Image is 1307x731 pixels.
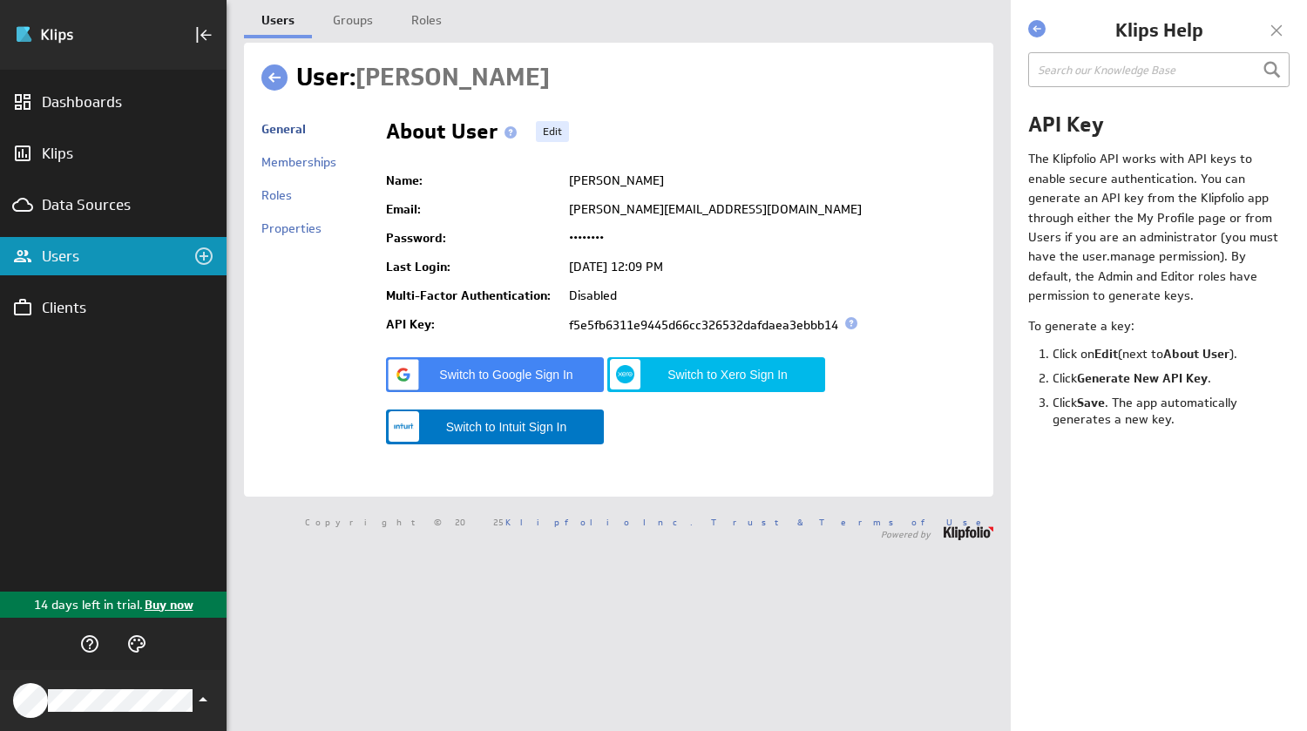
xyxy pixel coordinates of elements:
[126,633,147,654] svg: Themes
[1077,370,1208,386] strong: Generate New API Key
[1028,149,1279,305] p: The Klipfolio API works with API keys to enable secure authentication. You can generate an API ke...
[711,516,993,528] a: Trust & Terms of Use
[1077,395,1105,410] strong: Save
[560,281,976,310] td: Disabled
[607,357,825,392] button: Switch to Xero Sign In
[42,247,185,266] div: Users
[122,629,152,659] div: Themes
[944,526,993,540] img: logo-footer.png
[560,195,976,224] td: [PERSON_NAME][EMAIL_ADDRESS][DOMAIN_NAME]
[42,92,185,112] div: Dashboards
[386,121,524,149] h2: About User
[1053,346,1290,370] li: Click on (next to ).
[1094,346,1118,362] strong: Edit
[261,154,336,170] a: Memberships
[386,310,560,340] td: API Key:
[1053,370,1290,395] li: Click .
[75,629,105,659] div: Help
[560,166,976,195] td: [PERSON_NAME]
[881,530,931,538] span: Powered by
[1053,395,1290,435] li: Click . The app automatically generates a new key.
[1028,110,1290,139] h1: API Key
[189,20,219,50] div: Collapse
[536,121,569,142] a: Edit
[1028,316,1279,335] p: To generate a key:
[261,187,292,203] a: Roles
[386,253,560,281] td: Last Login:
[261,121,306,137] a: General
[143,596,193,614] p: Buy now
[15,21,137,49] img: Klipfolio klips logo
[386,357,604,392] button: Switch to Google Sign In
[42,144,185,163] div: Klips
[42,195,185,214] div: Data Sources
[1050,17,1268,44] h1: Klips Help
[189,241,219,271] div: Invite users
[42,298,185,317] div: Clients
[386,224,560,253] td: Password:
[560,224,976,253] td: ••••••••
[356,61,550,93] span: Steve Hart
[505,516,693,528] a: Klipfolio Inc.
[1163,346,1229,362] strong: About User
[386,409,604,444] button: Switch to Intuit Sign In
[305,518,693,526] span: Copyright © 2025
[386,281,560,310] td: Multi-Factor Authentication:
[1028,52,1290,87] input: Search our Knowledge Base
[560,310,976,340] td: f5e5fb6311e9445d66cc326532dafdaea3ebbb14
[569,259,663,274] span: [DATE] 12:09 PM
[386,195,560,224] td: Email:
[34,596,143,614] p: 14 days left in trial.
[296,60,550,95] h1: User:
[386,166,560,195] td: Name:
[15,21,137,49] div: Go to Dashboards
[261,220,322,236] a: Properties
